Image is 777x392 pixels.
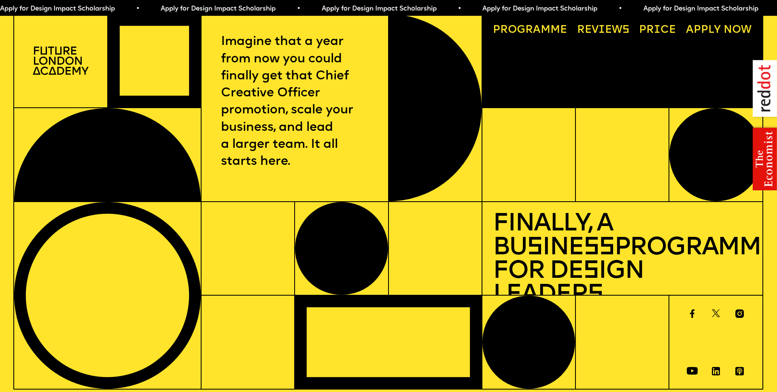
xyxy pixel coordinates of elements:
a: Apply now [681,20,757,41]
span: • [618,6,622,12]
h1: Finally, a Bu ine Programme for De ign Leader [493,213,752,307]
a: Reviews [572,20,635,41]
p: Imagine that a year from now you could finally get that Chief Creative Officer promotion, scale y... [221,34,369,170]
a: Price [634,20,681,41]
span: • [457,6,461,12]
span: s [583,259,599,284]
span: s [588,283,603,307]
span: s [527,236,542,260]
span: ss [584,236,614,260]
a: Programme [488,20,573,41]
span: a [533,25,541,36]
span: A [686,25,694,36]
span: • [136,6,139,12]
span: • [297,6,300,12]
